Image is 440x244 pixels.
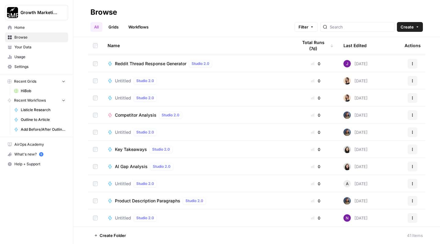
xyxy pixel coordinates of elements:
[5,5,68,20] button: Workspace: Growth Marketing Pro
[40,153,42,156] text: 5
[298,146,334,152] div: 0
[125,22,152,32] a: Workflows
[397,22,423,32] button: Create
[295,22,318,32] button: Filter
[5,140,68,149] a: AirOps Academy
[343,146,368,153] div: [DATE]
[90,22,102,32] a: All
[7,7,18,18] img: Growth Marketing Pro Logo
[330,24,392,30] input: Search
[298,37,334,54] div: Total Runs (7d)
[100,232,126,238] span: Create Folder
[14,54,65,60] span: Usage
[5,150,68,159] div: What's new?
[5,77,68,86] button: Recent Grids
[343,94,368,102] div: [DATE]
[343,163,351,170] img: t5ef5oef8zpw1w4g2xghobes91mw
[5,52,68,62] a: Usage
[299,24,308,30] span: Filter
[298,181,334,187] div: 0
[14,142,65,147] span: AirOps Academy
[11,105,68,115] a: Listicle Research
[343,94,351,102] img: b862nubet8x9yyiarg6w1nyitv94
[5,159,68,169] button: Help + Support
[115,129,131,135] span: Untitled
[298,95,334,101] div: 0
[115,163,148,170] span: AI Gap Analysis
[14,98,46,103] span: Recent Workflows
[108,180,288,187] a: UntitledStudio 2.0
[153,164,170,169] span: Studio 2.0
[343,111,351,119] img: q840ambyqsdkpt4363qgssii3vef
[21,127,65,132] span: Add Before/After Outline to KB
[343,163,368,170] div: [DATE]
[343,197,351,205] img: q840ambyqsdkpt4363qgssii3vef
[108,60,288,67] a: Reddit Thread Response GeneratorStudio 2.0
[108,129,288,136] a: UntitledStudio 2.0
[11,86,68,96] a: HiBob
[405,37,421,54] div: Actions
[14,64,65,69] span: Settings
[11,115,68,125] a: Outline to Article
[152,147,170,152] span: Studio 2.0
[343,60,368,67] div: [DATE]
[11,125,68,134] a: Add Before/After Outline to KB
[115,95,131,101] span: Untitled
[343,214,351,222] img: kedmmdess6i2jj5txyq6cw0yj4oc
[108,197,288,205] a: Product Description ParagraphsStudio 2.0
[343,146,351,153] img: t5ef5oef8zpw1w4g2xghobes91mw
[343,129,368,136] div: [DATE]
[115,215,131,221] span: Untitled
[108,94,288,102] a: UntitledStudio 2.0
[5,42,68,52] a: Your Data
[14,25,65,30] span: Home
[115,78,131,84] span: Untitled
[21,88,65,94] span: HiBob
[136,215,154,221] span: Studio 2.0
[21,107,65,113] span: Listicle Research
[105,22,122,32] a: Grids
[192,61,209,66] span: Studio 2.0
[5,23,68,32] a: Home
[14,44,65,50] span: Your Data
[343,77,351,84] img: b862nubet8x9yyiarg6w1nyitv94
[298,215,334,221] div: 0
[136,78,154,84] span: Studio 2.0
[5,62,68,72] a: Settings
[343,111,368,119] div: [DATE]
[5,32,68,42] a: Browse
[14,79,36,84] span: Recent Grids
[108,77,288,84] a: UntitledStudio 2.0
[39,152,43,156] a: 5
[298,112,334,118] div: 0
[343,37,367,54] div: Last Edited
[298,198,334,204] div: 0
[162,112,179,118] span: Studio 2.0
[90,231,130,240] button: Create Folder
[136,181,154,186] span: Studio 2.0
[136,95,154,101] span: Studio 2.0
[5,96,68,105] button: Recent Workflows
[401,24,414,30] span: Create
[115,61,186,67] span: Reddit Thread Response Generator
[343,214,368,222] div: [DATE]
[108,37,288,54] div: Name
[343,197,368,205] div: [DATE]
[115,198,180,204] span: Product Description Paragraphs
[20,9,57,16] span: Growth Marketing Pro
[185,198,203,204] span: Studio 2.0
[14,35,65,40] span: Browse
[343,77,368,84] div: [DATE]
[21,117,65,122] span: Outline to Article
[14,161,65,167] span: Help + Support
[346,181,349,187] span: A
[115,146,147,152] span: Key Takeaways
[343,60,351,67] img: nj1ssy6o3lyd6ijko0eoja4aphzn
[298,78,334,84] div: 0
[115,112,156,118] span: Competitor Analysis
[343,129,351,136] img: q840ambyqsdkpt4363qgssii3vef
[108,163,288,170] a: AI Gap AnalysisStudio 2.0
[298,129,334,135] div: 0
[407,232,423,238] div: 41 Items
[298,163,334,170] div: 0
